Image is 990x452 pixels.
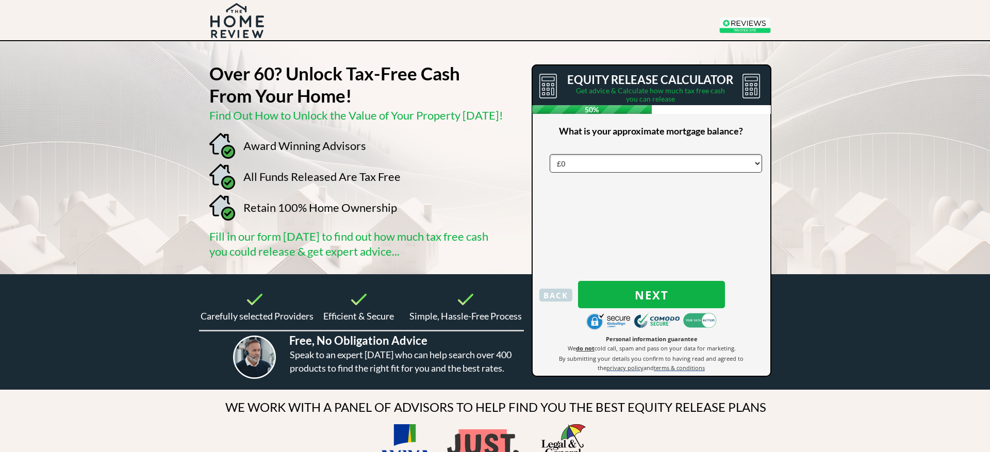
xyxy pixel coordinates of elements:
[578,281,725,308] button: Next
[578,288,725,302] span: Next
[243,200,397,214] span: Retain 100% Home Ownership
[209,108,503,122] span: Find Out How to Unlock the Value of Your Property [DATE]!
[568,344,736,352] span: We cold call, spam and pass on your data for marketing.
[409,310,522,322] span: Simple, Hassle-Free Process
[559,125,743,137] span: What is your approximate mortgage balance?
[289,333,427,347] span: Free, No Obligation Advice
[576,344,595,352] strong: do not
[539,289,572,302] button: BACK
[243,139,366,153] span: Award Winning Advisors
[559,355,744,372] span: By submitting your details you confirm to having read and agreed to the
[201,310,313,322] span: Carefully selected Providers
[532,105,652,114] span: 50%
[654,363,705,372] a: terms & conditions
[606,335,698,343] span: Personal information guarantee
[225,399,766,414] span: WE WORK WITH A PANEL OF ADVISORS TO HELP FIND YOU THE BEST EQUITY RELEASE PLANS
[290,349,511,374] span: Speak to an expert [DATE] who can help search over 400 products to find the right fit for you and...
[209,62,460,106] strong: Over 60? Unlock Tax-Free Cash From Your Home!
[209,229,488,258] span: Fill in our form [DATE] to find out how much tax free cash you could release & get expert advice...
[576,86,725,103] span: Get advice & Calculate how much tax free cash you can release
[567,73,733,87] span: EQUITY RELEASE CALCULATOR
[643,364,654,372] span: and
[243,170,401,183] span: All Funds Released Are Tax Free
[606,363,643,372] a: privacy policy
[323,310,394,322] span: Efficient & Secure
